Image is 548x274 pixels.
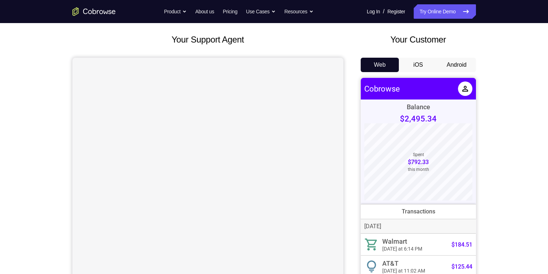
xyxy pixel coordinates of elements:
[223,4,237,19] a: Pricing
[414,4,476,19] a: Try Online Demo
[383,7,384,16] span: /
[22,182,38,189] div: AT&T
[195,4,214,19] a: About us
[387,4,405,19] a: Register
[91,163,112,170] div: $184.51
[164,4,187,19] button: Product
[22,160,46,167] div: Walmart
[246,4,276,19] button: Use Cases
[22,204,54,211] div: KinderCare
[91,207,112,214] div: $482.38
[437,58,476,72] button: Android
[39,36,76,45] p: $2,495.34
[46,25,70,33] p: Balance
[4,6,39,16] a: Cobrowse
[361,58,399,72] button: Web
[367,4,380,19] a: Log In
[47,74,68,94] div: Spent this month
[22,168,62,174] div: [DATE] at 6:14 PM
[22,190,64,196] div: [DATE] at 11:02 AM
[22,212,62,218] div: [DATE] at 1:36 PM
[399,58,437,72] button: iOS
[284,4,313,19] button: Resources
[72,7,116,16] a: Go to the home page
[91,185,112,192] div: $125.44
[361,33,476,46] h2: Your Customer
[72,33,343,46] h2: Your Support Agent
[47,81,68,88] span: $792.33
